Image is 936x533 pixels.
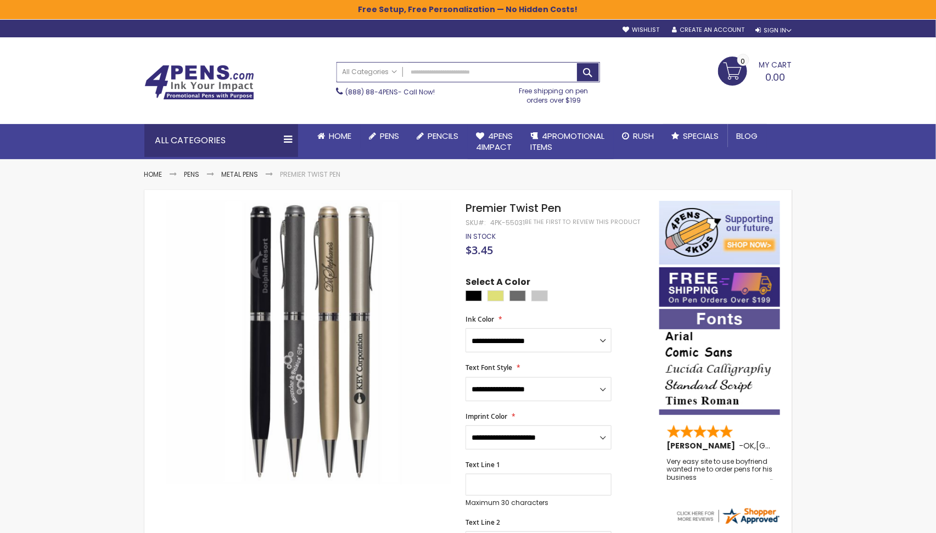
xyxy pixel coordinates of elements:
[466,218,486,227] strong: SKU
[675,506,781,526] img: 4pens.com widget logo
[166,200,451,485] img: Premier Twist Pen
[509,290,526,301] div: Grey
[728,124,767,148] a: Blog
[672,26,744,34] a: Create an Account
[466,460,500,469] span: Text Line 1
[522,124,614,160] a: 4PROMOTIONALITEMS
[466,232,496,241] span: In stock
[466,315,494,324] span: Ink Color
[329,130,352,142] span: Home
[490,218,525,227] div: 4PK-55031
[466,290,482,301] div: Black
[466,518,500,527] span: Text Line 2
[346,87,435,97] span: - Call Now!
[361,124,408,148] a: Pens
[659,309,780,415] img: font-personalization-examples
[531,290,548,301] div: Silver
[380,130,400,142] span: Pens
[346,87,399,97] a: (888) 88-4PENS
[428,130,459,142] span: Pencils
[659,267,780,307] img: Free shipping on orders over $199
[623,26,659,34] a: Wishlist
[531,130,605,153] span: 4PROMOTIONAL ITEMS
[667,458,774,481] div: Very easy site to use boyfriend wanted me to order pens for his business
[466,498,612,507] p: Maximum 30 characters
[659,201,780,265] img: 4pens 4 kids
[737,130,758,142] span: Blog
[466,276,530,291] span: Select A Color
[755,26,792,35] div: Sign In
[663,124,728,148] a: Specials
[683,130,719,142] span: Specials
[667,440,739,451] span: [PERSON_NAME]
[309,124,361,148] a: Home
[614,124,663,148] a: Rush
[744,440,755,451] span: OK
[766,70,786,84] span: 0.00
[675,519,781,528] a: 4pens.com certificate URL
[466,200,561,216] span: Premier Twist Pen
[144,170,162,179] a: Home
[741,56,746,66] span: 0
[477,130,513,153] span: 4Pens 4impact
[634,130,654,142] span: Rush
[281,170,341,179] li: Premier Twist Pen
[525,218,640,226] a: Be the first to review this product
[222,170,259,179] a: Metal Pens
[144,124,298,157] div: All Categories
[466,412,507,421] span: Imprint Color
[487,290,504,301] div: Gold
[184,170,200,179] a: Pens
[468,124,522,160] a: 4Pens4impact
[144,65,254,100] img: 4Pens Custom Pens and Promotional Products
[756,440,837,451] span: [GEOGRAPHIC_DATA]
[466,363,512,372] span: Text Font Style
[408,124,468,148] a: Pencils
[343,68,397,76] span: All Categories
[337,63,403,81] a: All Categories
[739,440,837,451] span: - ,
[466,243,493,257] span: $3.45
[508,82,600,104] div: Free shipping on pen orders over $199
[466,232,496,241] div: Availability
[718,57,792,84] a: 0.00 0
